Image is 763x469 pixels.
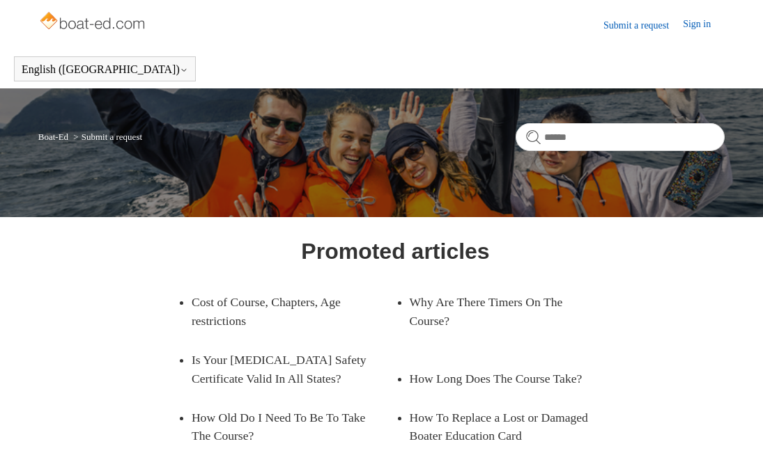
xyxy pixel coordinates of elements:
[22,63,188,76] button: English ([GEOGRAPHIC_DATA])
[603,18,683,33] a: Submit a request
[70,132,142,142] li: Submit a request
[410,398,614,456] a: How To Replace a Lost or Damaged Boater Education Card
[192,283,375,340] a: Cost of Course, Chapters, Age restrictions
[192,398,375,456] a: How Old Do I Need To Be To Take The Course?
[301,234,489,268] h1: Promoted articles
[683,17,725,33] a: Sign in
[38,132,71,142] li: Boat-Ed
[38,8,149,36] img: Boat-Ed Help Center home page
[410,283,593,340] a: Why Are There Timers On The Course?
[516,123,725,151] input: Search
[410,359,593,398] a: How Long Does The Course Take?
[38,132,68,142] a: Boat-Ed
[192,340,396,398] a: Is Your [MEDICAL_DATA] Safety Certificate Valid In All States?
